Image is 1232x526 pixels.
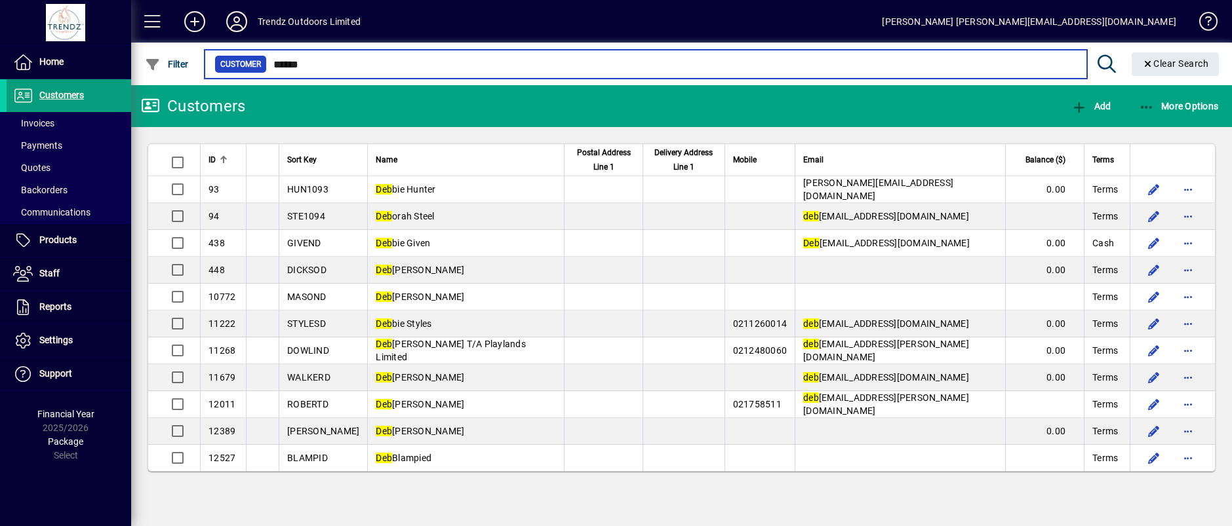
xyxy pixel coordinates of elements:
[209,211,220,221] span: 94
[1143,367,1164,388] button: Edit
[1143,447,1164,468] button: Edit
[287,345,329,356] span: DOWLIND
[1143,259,1164,280] button: Edit
[287,318,326,329] span: STYLESD
[209,291,235,302] span: 10772
[1178,206,1199,227] button: More options
[7,358,131,390] a: Support
[803,238,970,248] span: [EMAIL_ADDRESS][DOMAIN_NAME]
[733,153,757,167] span: Mobile
[287,238,321,248] span: GIVEND
[803,392,969,416] span: [EMAIL_ADDRESS][PERSON_NAME][DOMAIN_NAME]
[1005,310,1084,337] td: 0.00
[13,140,62,151] span: Payments
[1071,101,1111,111] span: Add
[803,178,953,201] span: [PERSON_NAME][EMAIL_ADDRESS][DOMAIN_NAME]
[1143,286,1164,307] button: Edit
[1092,344,1118,357] span: Terms
[803,211,819,221] em: deb
[376,291,464,302] span: [PERSON_NAME]
[376,265,464,275] span: [PERSON_NAME]
[803,339,819,349] em: deb
[1178,179,1199,200] button: More options
[48,436,83,447] span: Package
[142,52,192,76] button: Filter
[209,238,225,248] span: 438
[803,392,819,403] em: deb
[376,339,392,349] em: Deb
[1092,236,1114,250] span: Cash
[1178,367,1199,388] button: More options
[39,90,84,100] span: Customers
[1143,421,1164,441] button: Edit
[376,211,434,221] span: orah Steel
[220,58,261,71] span: Customer
[803,372,969,383] span: [EMAIL_ADDRESS][DOMAIN_NAME]
[7,291,131,324] a: Reports
[376,153,556,167] div: Name
[37,409,94,419] span: Financial Year
[733,345,787,356] span: 0212480060
[572,145,635,174] span: Postal Address Line 1
[376,453,392,463] em: Deb
[1178,447,1199,468] button: More options
[376,372,392,383] em: Deb
[287,399,328,409] span: ROBERTD
[1092,424,1118,438] span: Terms
[7,134,131,157] a: Payments
[1132,52,1220,76] button: Clear
[733,153,787,167] div: Mobile
[216,10,258,33] button: Profile
[209,318,235,329] span: 11222
[1014,153,1077,167] div: Balance ($)
[1142,58,1209,69] span: Clear Search
[1092,451,1118,464] span: Terms
[803,211,969,221] span: [EMAIL_ADDRESS][DOMAIN_NAME]
[376,211,392,221] em: Deb
[376,184,435,195] span: bie Hunter
[803,238,820,248] em: Deb
[1143,233,1164,254] button: Edit
[1092,317,1118,330] span: Terms
[803,339,969,362] span: [EMAIL_ADDRESS][PERSON_NAME][DOMAIN_NAME]
[803,318,819,329] em: deb
[733,318,787,329] span: 0211260014
[1005,176,1084,203] td: 0.00
[1092,398,1118,411] span: Terms
[209,426,235,436] span: 12389
[287,372,330,383] span: WALKERD
[1178,233,1199,254] button: More options
[651,145,717,174] span: Delivery Address Line 1
[145,59,189,69] span: Filter
[1068,94,1114,118] button: Add
[1178,394,1199,415] button: More options
[258,11,361,32] div: Trendz Outdoors Limited
[376,372,464,383] span: [PERSON_NAME]
[803,153,997,167] div: Email
[287,184,328,195] span: HUN1093
[376,339,526,362] span: [PERSON_NAME] T/A Playlands Limited
[1092,371,1118,384] span: Terms
[7,257,131,290] a: Staff
[7,46,131,79] a: Home
[209,153,238,167] div: ID
[1092,210,1118,223] span: Terms
[141,96,245,117] div: Customers
[209,345,235,356] span: 11268
[376,399,464,409] span: [PERSON_NAME]
[287,453,328,463] span: BLAMPID
[1139,101,1219,111] span: More Options
[13,207,90,217] span: Communications
[1005,230,1084,257] td: 0.00
[1092,153,1114,167] span: Terms
[376,318,431,329] span: bie Styles
[376,238,430,248] span: bie Given
[209,453,235,463] span: 12527
[287,265,327,275] span: DICKSOD
[733,399,782,409] span: 021758511
[209,265,225,275] span: 448
[376,184,392,195] em: Deb
[209,399,235,409] span: 12011
[1143,394,1164,415] button: Edit
[1136,94,1222,118] button: More Options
